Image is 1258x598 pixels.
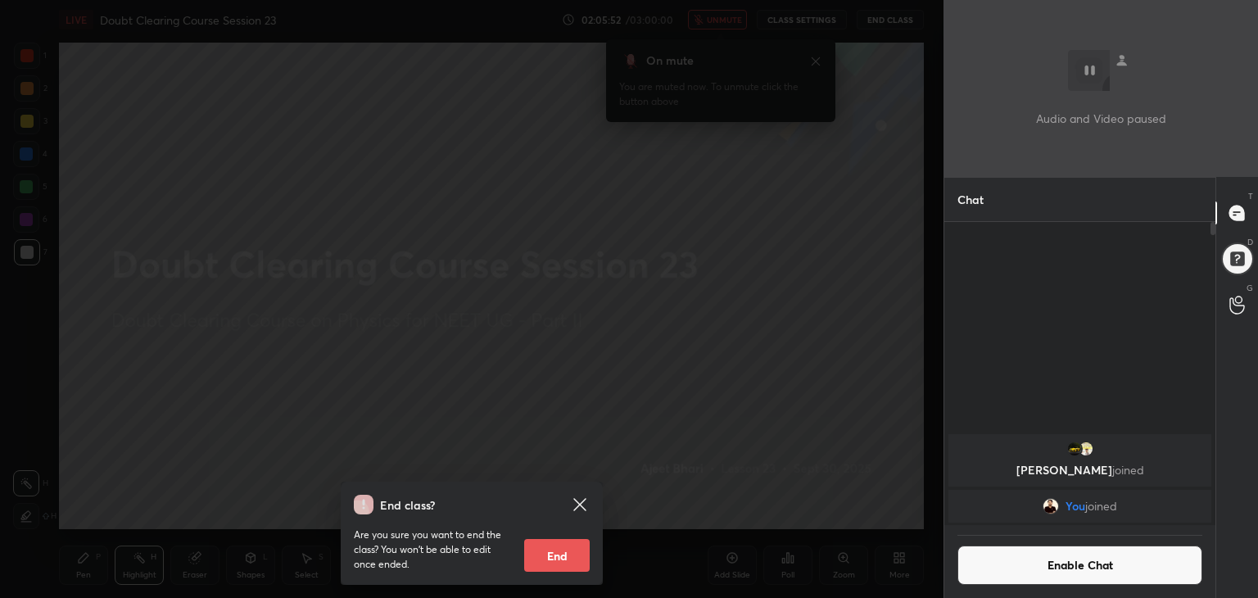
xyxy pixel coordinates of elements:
[1247,236,1253,248] p: D
[1043,498,1059,514] img: 09770f7dbfa9441c9c3e57e13e3293d5.jpg
[1036,110,1166,127] p: Audio and Video paused
[354,528,511,572] p: Are you sure you want to end the class? You won’t be able to edit once ended.
[524,539,590,572] button: End
[1112,462,1144,478] span: joined
[1085,500,1117,513] span: joined
[944,431,1215,526] div: grid
[1078,441,1094,457] img: ddcbf80e2688434a8f759bb862b8ad5a.jpg
[958,464,1201,477] p: [PERSON_NAME]
[1066,500,1085,513] span: You
[1066,441,1083,457] img: 79bd342b7c6c4f3ab974b05534a495f1.jpg
[1247,282,1253,294] p: G
[1248,190,1253,202] p: T
[944,178,997,221] p: Chat
[957,546,1202,585] button: Enable Chat
[380,496,435,514] h4: End class?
